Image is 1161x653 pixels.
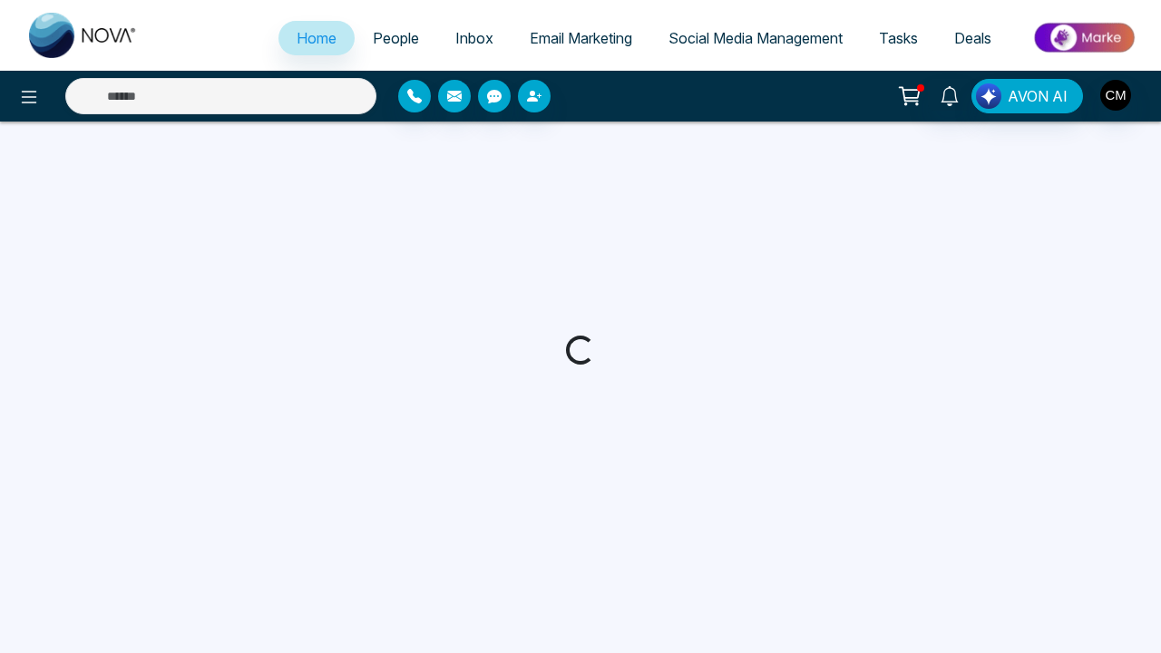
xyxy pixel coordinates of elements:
span: AVON AI [1008,85,1068,107]
a: Deals [936,21,1010,55]
a: Inbox [437,21,512,55]
a: People [355,21,437,55]
span: Tasks [879,29,918,47]
span: People [373,29,419,47]
img: Market-place.gif [1019,17,1150,58]
span: Inbox [455,29,493,47]
span: Email Marketing [530,29,632,47]
img: Lead Flow [976,83,1001,109]
span: Social Media Management [668,29,843,47]
img: User Avatar [1100,80,1131,111]
a: Home [278,21,355,55]
a: Email Marketing [512,21,650,55]
span: Deals [954,29,991,47]
span: Home [297,29,337,47]
button: AVON AI [971,79,1083,113]
a: Social Media Management [650,21,861,55]
img: Nova CRM Logo [29,13,138,58]
a: Tasks [861,21,936,55]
